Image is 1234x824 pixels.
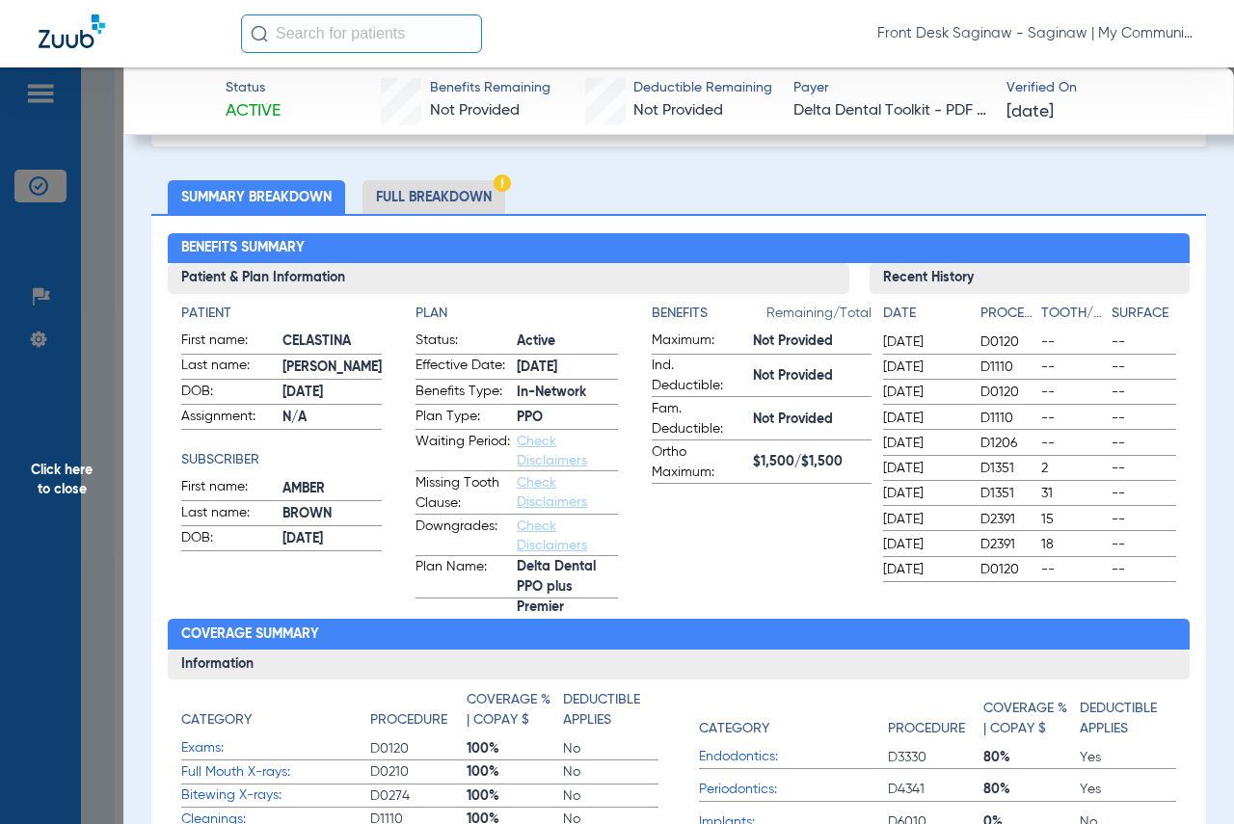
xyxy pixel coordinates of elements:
span: -- [1112,484,1175,503]
span: Maximum: [652,331,746,354]
span: [DATE] [883,535,964,554]
span: Benefits Remaining [430,78,550,98]
span: -- [1112,358,1175,377]
app-breakdown-title: Patient [181,304,382,324]
app-breakdown-title: Coverage % | Copay $ [467,690,563,737]
a: Check Disclaimers [517,476,587,509]
span: Full Mouth X-rays: [181,762,370,783]
h4: Coverage % | Copay $ [983,699,1069,739]
span: Active [517,332,618,352]
app-breakdown-title: Procedure [980,304,1034,331]
span: [DATE] [282,529,382,549]
img: Zuub Logo [39,14,105,48]
span: [DATE] [1006,100,1054,124]
h4: Procedure [980,304,1034,324]
span: PPO [517,408,618,428]
span: D1206 [980,434,1034,453]
span: -- [1112,409,1175,428]
app-breakdown-title: Category [699,690,888,746]
span: 100% [467,786,563,806]
span: D2391 [980,535,1034,554]
span: Not Provided [430,103,520,119]
span: 31 [1041,484,1105,503]
h4: Tooth/Quad [1041,304,1105,324]
h3: Recent History [870,263,1190,294]
span: [DATE] [883,409,964,428]
app-breakdown-title: Procedure [888,690,984,746]
img: Hazard [494,174,511,192]
span: First name: [181,477,276,500]
app-breakdown-title: Surface [1112,304,1175,331]
span: D0120 [980,332,1034,352]
span: [DATE] [883,358,964,377]
h4: Surface [1112,304,1175,324]
span: [DATE] [883,560,964,579]
span: -- [1041,358,1105,377]
span: -- [1041,434,1105,453]
app-breakdown-title: Procedure [370,690,467,737]
span: No [563,786,659,806]
span: D1110 [980,409,1034,428]
span: D1351 [980,459,1034,478]
h4: Coverage % | Copay $ [467,690,552,731]
span: Yes [1080,780,1176,799]
span: Fam. Deductible: [652,399,746,439]
span: Deductible Remaining [633,78,772,98]
span: [DATE] [282,383,382,403]
span: AMBER [282,479,382,499]
h4: Procedure [370,710,447,731]
span: [DATE] [883,332,964,352]
iframe: Chat Widget [1138,731,1234,824]
span: Bitewing X-rays: [181,785,370,806]
span: Last name: [181,503,276,526]
span: $1,500/$1,500 [753,452,872,472]
span: Last name: [181,356,276,379]
span: [DATE] [883,434,964,453]
span: [DATE] [883,510,964,529]
span: CELASTINA [282,332,382,352]
span: Not Provided [753,410,872,430]
span: 2 [1041,459,1105,478]
span: -- [1041,383,1105,402]
a: Check Disclaimers [517,435,587,467]
span: [DATE] [883,484,964,503]
h4: Date [883,304,964,324]
span: -- [1112,510,1175,529]
span: Status: [416,331,510,354]
app-breakdown-title: Category [181,690,370,737]
span: Endodontics: [699,747,888,767]
h2: Benefits Summary [168,233,1189,264]
span: [DATE] [883,459,964,478]
span: -- [1112,560,1175,579]
span: 80% [983,748,1080,767]
li: Full Breakdown [362,180,505,214]
span: -- [1041,332,1105,352]
span: Ortho Maximum: [652,442,746,483]
span: In-Network [517,383,618,403]
span: -- [1112,434,1175,453]
app-breakdown-title: Date [883,304,964,331]
span: No [563,762,659,782]
h4: Benefits [652,304,766,324]
span: Yes [1080,748,1176,767]
h4: Plan [416,304,618,324]
span: -- [1041,560,1105,579]
span: Verified On [1006,78,1202,98]
span: D0120 [370,739,467,758]
img: Search Icon [251,25,268,42]
input: Search for patients [241,14,482,53]
span: [PERSON_NAME] [282,358,382,378]
span: Missing Tooth Clause: [416,473,510,514]
span: Delta Dental PPO plus Premier [517,577,618,598]
app-breakdown-title: Benefits [652,304,766,331]
span: Front Desk Saginaw - Saginaw | My Community Dental Centers [877,24,1195,43]
span: Not Provided [753,332,872,352]
span: 18 [1041,535,1105,554]
span: Plan Name: [416,557,510,598]
span: Waiting Period: [416,432,510,470]
span: D1351 [980,484,1034,503]
span: Plan Type: [416,407,510,430]
span: Assignment: [181,407,276,430]
span: 80% [983,780,1080,799]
